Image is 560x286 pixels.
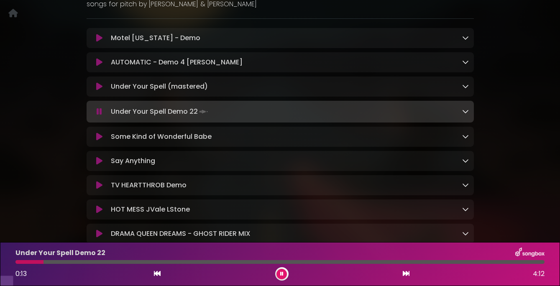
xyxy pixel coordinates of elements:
img: songbox-logo-white.png [515,248,545,258]
p: Under Your Spell Demo 22 [111,106,210,117]
p: HOT MESS JVale LStone [111,204,190,214]
p: TV HEARTTHROB Demo [111,180,187,190]
p: Some Kind of Wonderful Babe [111,132,212,142]
p: Motel [US_STATE] - Demo [111,33,200,43]
p: DRAMA QUEEN DREAMS - GHOST RIDER MIX [111,229,251,239]
p: Under Your Spell (mastered) [111,82,208,92]
img: waveform4.gif [198,106,210,117]
p: Say Anything [111,156,155,166]
span: 0:13 [15,269,27,278]
p: AUTOMATIC - Demo 4 [PERSON_NAME] [111,57,243,67]
span: 4:12 [533,269,545,279]
p: Under Your Spell Demo 22 [15,248,105,258]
